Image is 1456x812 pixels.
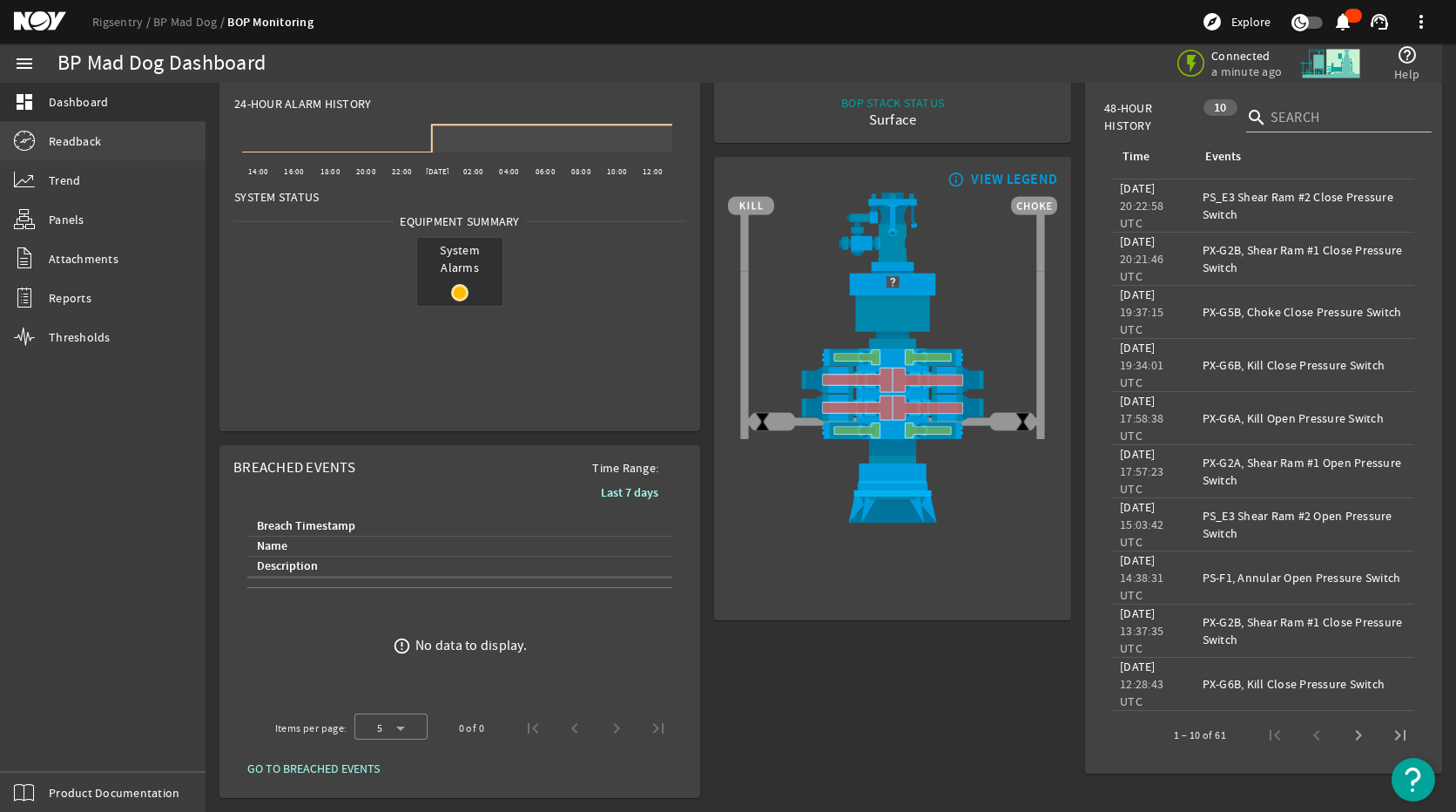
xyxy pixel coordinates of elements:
[320,166,340,177] text: 18:00
[971,171,1057,188] div: VIEW LEGEND
[1203,409,1407,427] div: PX-G6A, Kill Open Pressure Switch
[233,458,355,477] span: Breached Events
[1202,11,1223,32] mat-icon: explore
[499,166,519,177] text: 04:00
[1120,623,1163,656] legacy-datetime-component: 13:37:35 UTC
[1195,8,1277,36] button: Explore
[1400,1,1442,43] button: more_vert
[233,753,394,784] button: GO TO BREACHED EVENTS
[1246,107,1267,128] i: search
[1338,714,1379,756] button: Next page
[841,94,944,112] div: BOP STACK STATUS
[394,213,525,230] span: Equipment Summary
[728,439,1057,523] img: WellheadConnector.png
[1203,188,1407,223] div: PS_E3 Shear Ram #2 Close Pressure Switch
[728,271,1057,348] img: UpperAnnular_NoValves.png
[728,366,1057,394] img: ShearRamClose.png
[1392,758,1435,802] button: Open Resource Center
[1298,30,1363,96] img: Skid.svg
[587,477,672,508] button: Last 7 days
[247,760,380,777] span: GO TO BREACHED EVENTS
[257,557,318,576] div: Description
[1120,410,1163,443] legacy-datetime-component: 17:58:38 UTC
[1203,147,1400,166] div: Events
[254,537,658,556] div: Name
[393,637,411,655] mat-icon: error_outline
[1120,552,1156,568] legacy-datetime-component: [DATE]
[1332,11,1353,32] mat-icon: notifications
[1211,64,1285,79] span: a minute ago
[49,132,101,150] span: Readback
[1203,303,1407,321] div: PX-G5B, Choke Close Pressure Switch
[1120,287,1156,302] legacy-datetime-component: [DATE]
[356,166,376,177] text: 20:00
[1203,507,1407,542] div: PS_E3 Shear Ram #2 Open Pressure Switch
[1120,517,1163,550] legacy-datetime-component: 15:03:42 UTC
[571,166,591,177] text: 08:00
[1231,13,1271,30] span: Explore
[1120,659,1156,674] legacy-datetime-component: [DATE]
[1120,340,1156,355] legacy-datetime-component: [DATE]
[49,211,84,228] span: Panels
[254,517,658,536] div: Breach Timestamp
[1120,304,1163,337] legacy-datetime-component: 19:37:15 UTC
[1174,727,1226,744] div: 1 – 10 of 61
[728,271,1057,293] img: Unknown.png
[1369,11,1390,32] mat-icon: support_agent
[1203,241,1407,276] div: PX-G2B, Shear Ram #1 Close Pressure Switch
[1203,675,1407,693] div: PX-G6B, Kill Close Pressure Switch
[1120,393,1156,409] legacy-datetime-component: [DATE]
[536,166,556,177] text: 06:00
[1397,44,1418,65] mat-icon: help_outline
[1205,147,1241,166] div: Events
[752,412,772,432] img: ValveClose.png
[92,14,153,30] a: Rigsentry
[257,537,287,556] div: Name
[601,484,658,501] b: Last 7 days
[1013,412,1033,432] img: ValveClose.png
[607,166,627,177] text: 10:00
[1203,613,1407,648] div: PX-G2B, Shear Ram #1 Close Pressure Switch
[1379,714,1421,756] button: Last page
[578,459,672,477] span: Time Range:
[1031,308,1051,335] img: TransparentStackSlice.png
[459,720,484,737] div: 0 of 0
[14,53,35,74] mat-icon: menu
[254,557,658,576] div: Description
[1203,454,1407,489] div: PX-G2A, Shear Ram #1 Open Pressure Switch
[1120,251,1163,284] legacy-datetime-component: 20:21:46 UTC
[1120,570,1163,603] legacy-datetime-component: 14:38:31 UTC
[1120,180,1156,196] legacy-datetime-component: [DATE]
[49,784,179,802] span: Product Documentation
[49,250,118,267] span: Attachments
[415,637,527,654] div: No data to display.
[463,166,483,177] text: 02:00
[1203,99,1237,116] div: 10
[49,93,108,111] span: Dashboard
[1120,606,1156,621] legacy-datetime-component: [DATE]
[643,166,663,177] text: 12:00
[426,166,450,177] text: [DATE]
[1104,99,1195,134] span: 48-Hour History
[728,422,1057,439] img: PipeRamOpen.png
[49,172,80,189] span: Trend
[1120,464,1163,497] legacy-datetime-component: 17:57:23 UTC
[944,173,965,186] mat-icon: info_outline
[841,112,944,129] div: Surface
[728,348,1057,366] img: PipeRamOpen.png
[248,166,268,177] text: 14:00
[1120,499,1156,515] legacy-datetime-component: [DATE]
[234,188,319,206] span: System Status
[1203,356,1407,374] div: PX-G6B, Kill Close Pressure Switch
[14,91,35,112] mat-icon: dashboard
[1120,147,1182,166] div: Time
[49,289,91,307] span: Reports
[49,328,111,346] span: Thresholds
[728,193,1057,271] img: RiserAdapter.png
[1120,676,1163,709] legacy-datetime-component: 12:28:43 UTC
[1122,147,1149,166] div: Time
[257,517,355,536] div: Breach Timestamp
[227,14,313,30] a: BOP Monitoring
[234,95,371,112] span: 24-Hour Alarm History
[1120,198,1163,231] legacy-datetime-component: 20:22:58 UTC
